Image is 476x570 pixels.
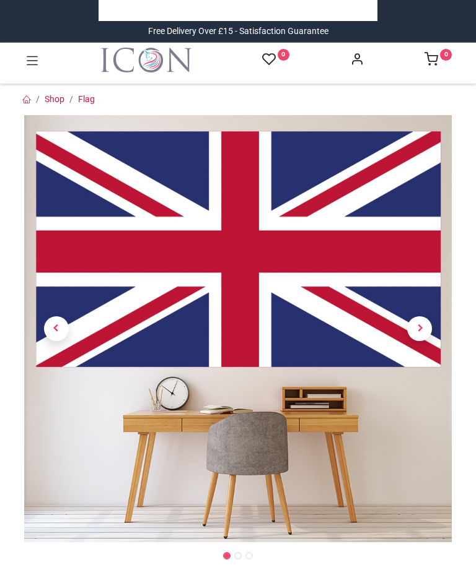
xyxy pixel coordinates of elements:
a: Previous [24,179,89,478]
sup: 0 [278,49,289,61]
a: Flag [78,94,95,104]
sup: 0 [440,49,452,61]
a: Account Info [350,56,364,66]
a: Next [388,179,452,478]
iframe: Customer reviews powered by Trustpilot [108,4,368,17]
a: 0 [262,52,289,67]
div: Free Delivery Over £15 - Satisfaction Guarantee [148,25,328,38]
a: 0 [425,56,452,66]
img: Icon Wall Stickers [101,48,192,72]
span: Next [407,316,432,341]
img: United Kingdom Flag Wall Sticker [24,115,452,542]
a: Shop [45,94,64,104]
span: Previous [44,316,69,341]
a: Logo of Icon Wall Stickers [101,48,192,72]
